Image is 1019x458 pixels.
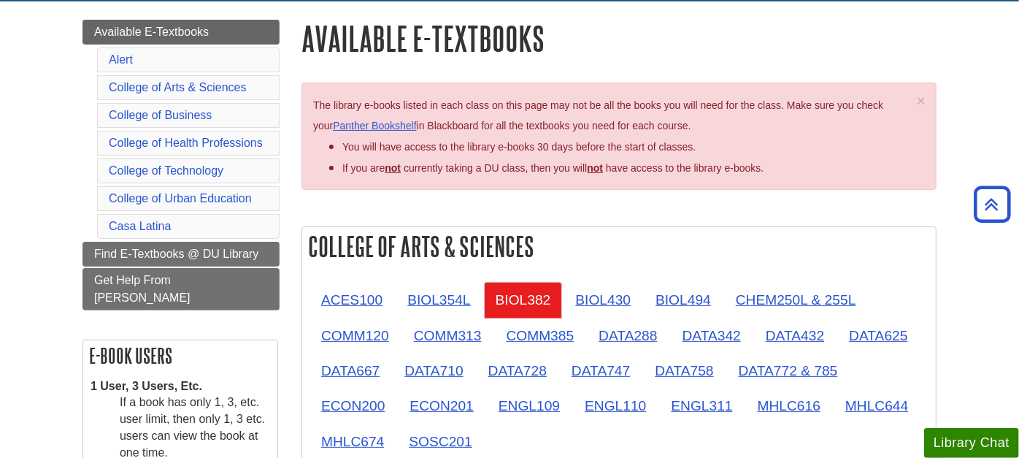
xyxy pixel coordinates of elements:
[333,120,416,131] a: Panther Bookshelf
[301,20,937,57] h1: Available E-Textbooks
[834,388,920,424] a: MHLC644
[477,353,558,389] a: DATA728
[495,318,586,354] a: COMM385
[109,220,171,232] a: Casa Latina
[83,340,277,371] h2: E-book Users
[659,388,744,424] a: ENGL311
[402,318,493,354] a: COMM313
[94,274,191,304] span: Get Help From [PERSON_NAME]
[727,353,850,389] a: DATA772 & 785
[313,99,883,132] span: The library e-books listed in each class on this page may not be all the books you will need for ...
[644,282,723,318] a: BIOL494
[484,282,563,318] a: BIOL382
[109,81,247,93] a: College of Arts & Sciences
[309,282,394,318] a: ACES100
[94,248,258,260] span: Find E-Textbooks @ DU Library
[837,318,919,354] a: DATA625
[385,162,401,174] strong: not
[109,192,252,205] a: College of Urban Education
[587,318,669,354] a: DATA288
[643,353,725,389] a: DATA758
[82,20,280,45] a: Available E-Textbooks
[671,318,753,354] a: DATA342
[109,109,212,121] a: College of Business
[924,428,1019,458] button: Library Chat
[342,162,764,174] span: If you are currently taking a DU class, then you will have access to the library e-books.
[398,388,485,424] a: ECON201
[396,282,482,318] a: BIOL354L
[109,164,223,177] a: College of Technology
[587,162,603,174] u: not
[109,53,133,66] a: Alert
[309,388,396,424] a: ECON200
[487,388,572,424] a: ENGL109
[560,353,642,389] a: DATA747
[342,141,696,153] span: You will have access to the library e-books 30 days before the start of classes.
[573,388,658,424] a: ENGL110
[393,353,474,389] a: DATA710
[309,318,401,354] a: COMM120
[109,137,263,149] a: College of Health Professions
[82,242,280,267] a: Find E-Textbooks @ DU Library
[917,92,926,109] span: ×
[309,353,391,389] a: DATA667
[94,26,209,38] span: Available E-Textbooks
[969,194,1015,214] a: Back to Top
[82,268,280,310] a: Get Help From [PERSON_NAME]
[746,388,832,424] a: MHLC616
[91,378,270,395] dt: 1 User, 3 Users, Etc.
[564,282,642,318] a: BIOL430
[917,93,926,108] button: Close
[754,318,836,354] a: DATA432
[302,227,936,266] h2: College of Arts & Sciences
[724,282,868,318] a: CHEM250L & 255L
